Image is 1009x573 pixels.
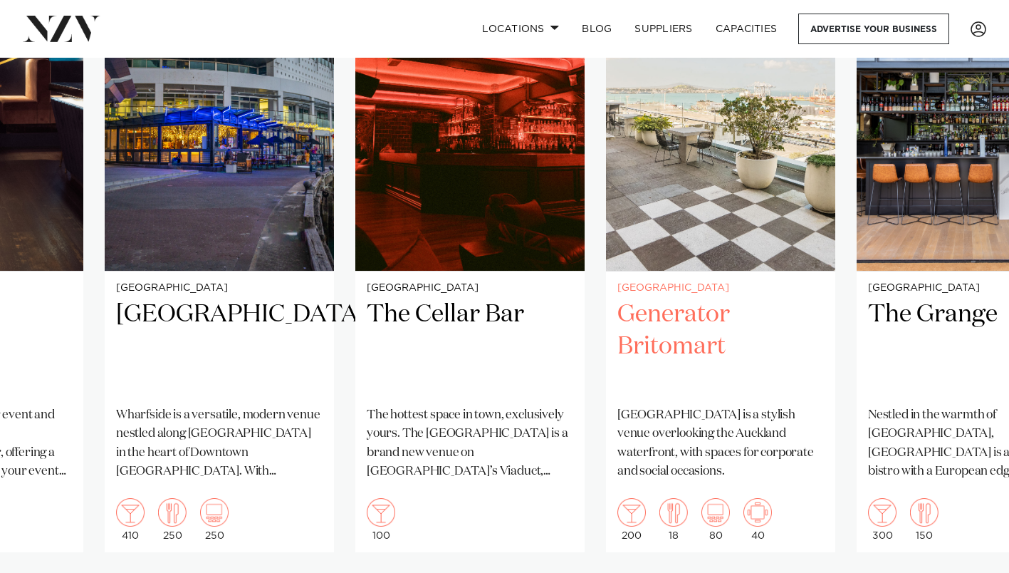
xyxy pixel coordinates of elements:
[367,498,395,541] div: 100
[617,498,646,541] div: 200
[116,283,323,294] small: [GEOGRAPHIC_DATA]
[910,498,939,527] img: dining.png
[704,14,789,44] a: Capacities
[200,498,229,527] img: theatre.png
[617,299,824,395] h2: Generator Britomart
[116,498,145,541] div: 410
[367,498,395,527] img: cocktail.png
[617,498,646,527] img: cocktail.png
[798,14,949,44] a: Advertise your business
[200,498,229,541] div: 250
[116,406,323,481] p: Wharfside is a versatile, modern venue nestled along [GEOGRAPHIC_DATA] in the heart of Downtown [...
[471,14,570,44] a: Locations
[617,283,824,294] small: [GEOGRAPHIC_DATA]
[367,406,573,481] p: The hottest space in town, exclusively yours. The [GEOGRAPHIC_DATA] is a brand new venue on [GEOG...
[570,14,623,44] a: BLOG
[158,498,187,541] div: 250
[659,498,688,541] div: 18
[116,299,323,395] h2: [GEOGRAPHIC_DATA]
[623,14,704,44] a: SUPPLIERS
[910,498,939,541] div: 150
[367,299,573,395] h2: The Cellar Bar
[743,498,772,527] img: meeting.png
[743,498,772,541] div: 40
[659,498,688,527] img: dining.png
[116,498,145,527] img: cocktail.png
[868,498,896,527] img: cocktail.png
[23,16,100,41] img: nzv-logo.png
[868,498,896,541] div: 300
[701,498,730,527] img: theatre.png
[617,406,824,481] p: [GEOGRAPHIC_DATA] is a stylish venue overlooking the Auckland waterfront, with spaces for corpora...
[158,498,187,527] img: dining.png
[367,283,573,294] small: [GEOGRAPHIC_DATA]
[701,498,730,541] div: 80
